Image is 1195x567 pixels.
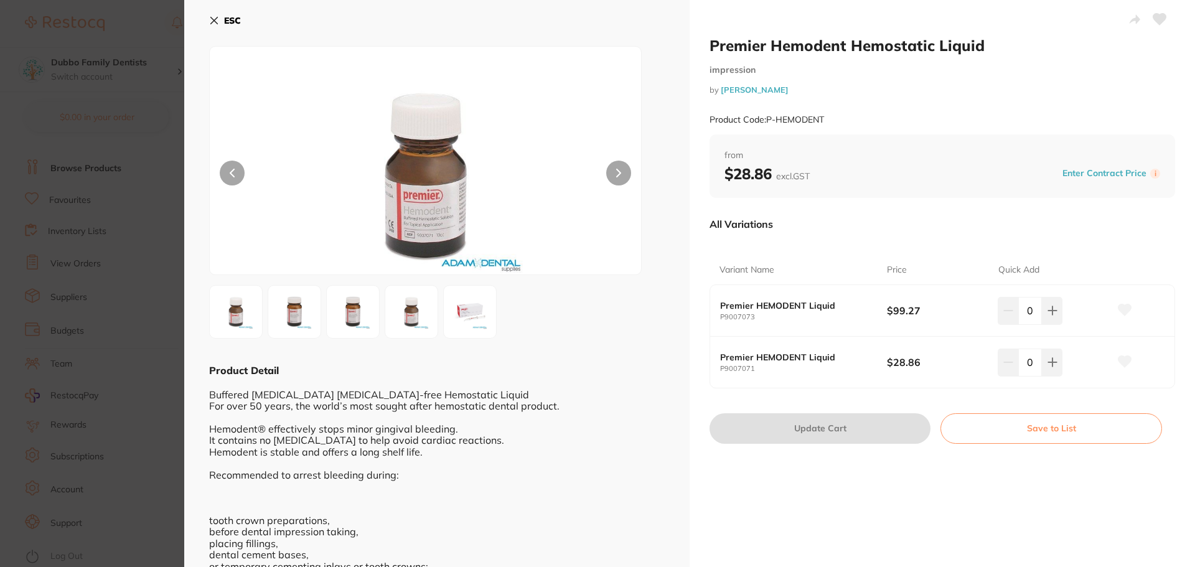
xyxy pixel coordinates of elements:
small: P9007071 [720,365,887,373]
p: Variant Name [719,264,774,276]
img: MDcxLmpwZw [389,289,434,334]
b: Premier HEMODENT Liquid [720,352,870,362]
img: MDczLmpwZw [272,289,317,334]
p: Quick Add [998,264,1039,276]
button: Update Cart [710,413,930,443]
img: MDkzLmpwZw [448,289,492,334]
b: $28.86 [887,355,987,369]
b: $28.86 [724,164,810,183]
img: MDcxLmpwZw [213,289,258,334]
small: Product Code: P-HEMODENT [710,115,824,125]
button: ESC [209,10,241,31]
img: MDczLmpwZw [330,289,375,334]
small: by [710,85,1175,95]
small: impression [710,65,1175,75]
b: Premier HEMODENT Liquid [720,301,870,311]
img: MDcxLmpwZw [296,78,555,274]
small: P9007073 [720,313,887,321]
span: excl. GST [776,171,810,182]
b: $99.27 [887,304,987,317]
b: ESC [224,15,241,26]
span: from [724,149,1160,162]
button: Enter Contract Price [1059,167,1150,179]
h2: Premier Hemodent Hemostatic Liquid [710,36,1175,55]
p: Price [887,264,907,276]
button: Save to List [940,413,1162,443]
p: All Variations [710,218,773,230]
a: [PERSON_NAME] [721,85,789,95]
label: i [1150,169,1160,179]
b: Product Detail [209,364,279,377]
